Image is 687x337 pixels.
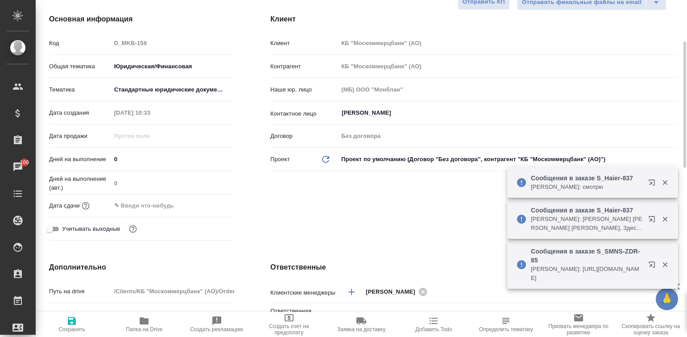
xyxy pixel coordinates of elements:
p: Клиентские менеджеры [270,288,338,297]
span: Добавить Todo [415,326,452,333]
button: Заявка на доставку [325,312,397,337]
p: Дней на выполнение [49,155,111,164]
span: Папка на Drive [126,326,162,333]
button: Сохранить [36,312,108,337]
button: Open [672,112,674,114]
p: Контрагент [270,62,338,71]
p: Сообщения в заказе S_Haier-837 [531,206,642,215]
button: Добавить Todo [397,312,470,337]
p: Путь [49,310,111,319]
p: Сообщения в заказе S_SMNS-ZDR-85 [531,247,642,265]
p: Наше юр. лицо [270,85,338,94]
div: Стандартные юридические документы, договоры, уставы [111,82,235,97]
span: 100 [15,158,35,167]
button: Открыть в новой вкладке [643,256,664,277]
a: 100 [2,156,33,178]
button: Открыть в новой вкладке [643,174,664,195]
p: Сообщения в заказе S_Haier-837 [531,174,642,183]
input: Пустое поле [111,285,235,298]
span: [PERSON_NAME] [366,287,421,296]
p: Клиент [270,39,338,48]
div: Пушкинская [338,308,677,323]
p: [PERSON_NAME]: [PERSON_NAME] [PERSON_NAME] [PERSON_NAME], Здесь эти два руководства так же сравни... [531,215,642,233]
p: [PERSON_NAME]: смотрю [531,183,642,191]
p: Дата сдачи [49,201,80,210]
button: Определить тематику [470,312,542,337]
input: Пустое поле [111,129,189,142]
input: Пустое поле [111,37,235,50]
input: Пустое поле [338,37,677,50]
p: Дата создания [49,108,111,117]
span: Заявка на доставку [337,326,385,333]
div: Проект по умолчанию (Договор "Без договора", контрагент "КБ "Москоммерцбанк" (АО)") [338,152,677,167]
input: Пустое поле [338,83,677,96]
p: Тематика [49,85,111,94]
button: Создать рекламацию [180,312,252,337]
h4: Дополнительно [49,262,235,273]
input: ✎ Введи что-нибудь [111,153,235,166]
p: Дней на выполнение (авт.) [49,175,111,192]
p: Путь на drive [49,287,111,296]
span: Сохранить [58,326,85,333]
p: Код [49,39,111,48]
p: Ответственная команда [270,307,320,325]
input: ✎ Введи что-нибудь [111,199,189,212]
input: Пустое поле [338,60,677,73]
p: Общая тематика [49,62,111,71]
p: [PERSON_NAME]: [URL][DOMAIN_NAME] [531,265,642,283]
h4: Ответственные [270,262,677,273]
span: Создать счет на предоплату [258,323,320,336]
button: Выбери, если сб и вс нужно считать рабочими днями для выполнения заказа. [127,223,139,235]
button: Закрыть [656,179,674,187]
button: Если добавить услуги и заполнить их объемом, то дата рассчитается автоматически [80,200,91,212]
input: Пустое поле [111,106,189,119]
span: Создать рекламацию [190,326,243,333]
span: Учитывать выходные [62,225,120,233]
input: ✎ Введи что-нибудь [111,308,235,321]
button: Создать счет на предоплату [253,312,325,337]
button: Добавить менеджера [341,281,362,303]
button: Открыть в новой вкладке [643,210,664,232]
p: Дата продажи [49,132,111,141]
h4: Основная информация [49,14,235,25]
h4: Клиент [270,14,677,25]
input: Пустое поле [338,129,677,142]
p: Проект [270,155,290,164]
button: Закрыть [656,261,674,269]
div: [PERSON_NAME] [366,286,430,297]
input: Пустое поле [111,177,235,190]
p: Договор [270,132,338,141]
p: Контактное лицо [270,109,338,118]
button: Папка на Drive [108,312,180,337]
div: Юридическая/Финансовая [111,59,235,74]
span: Определить тематику [479,326,533,333]
button: Закрыть [656,215,674,223]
